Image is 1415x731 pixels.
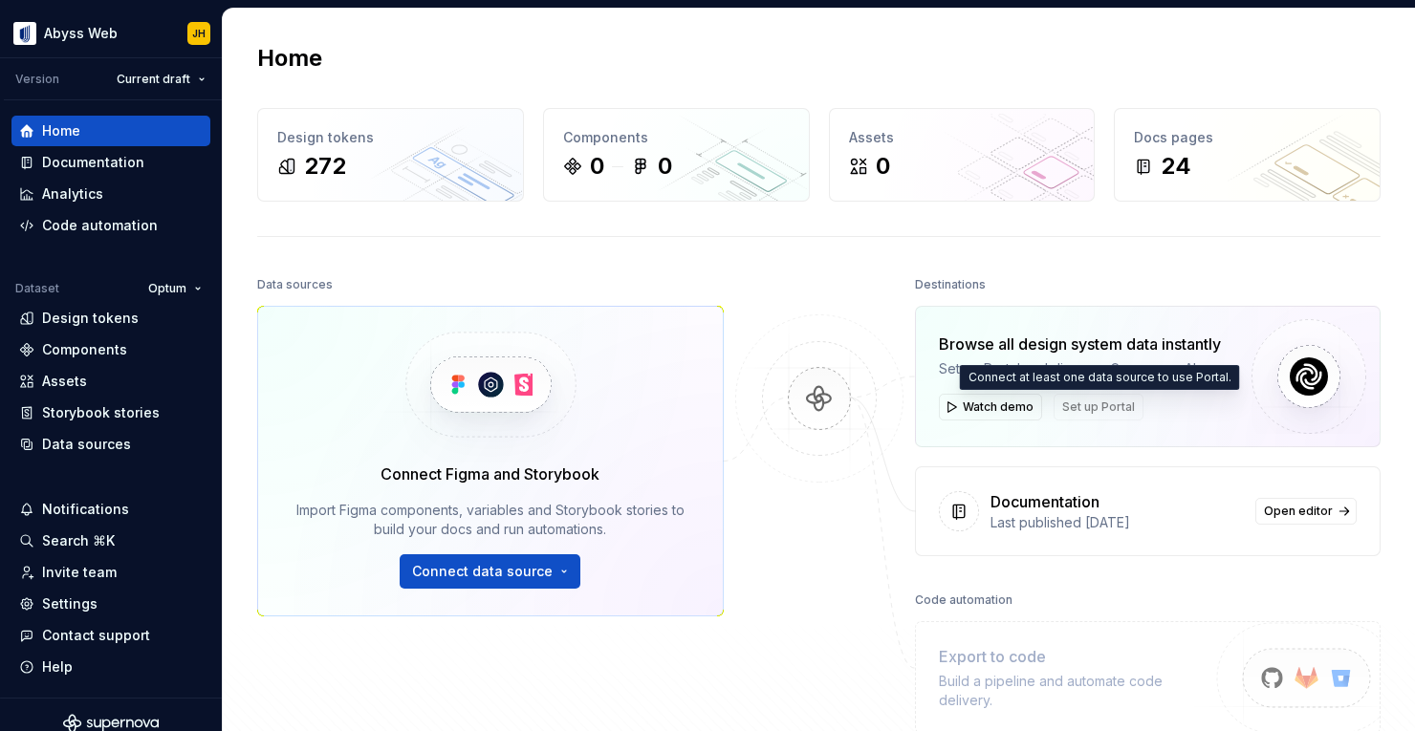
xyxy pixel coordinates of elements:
div: Build a pipeline and automate code delivery. [939,672,1220,710]
button: Abyss WebJH [4,12,218,54]
div: Home [42,121,80,140]
span: Connect data source [412,562,553,581]
a: Open editor [1255,498,1357,525]
div: Documentation [42,153,144,172]
div: Import Figma components, variables and Storybook stories to build your docs and run automations. [285,501,696,539]
a: Data sources [11,429,210,460]
a: Invite team [11,557,210,588]
div: Contact support [42,626,150,645]
div: Code automation [915,587,1012,613]
div: Assets [42,372,87,391]
a: Components [11,334,210,365]
div: Help [42,657,73,677]
div: 0 [658,151,672,182]
div: Data sources [257,271,333,298]
div: 0 [590,151,604,182]
img: 057bcc03-eeae-4063-b76a-c8b93ab4fd7a.png [13,22,36,45]
a: Design tokens [11,303,210,333]
button: Notifications [11,494,210,525]
div: 0 [876,151,890,182]
div: Destinations [915,271,986,298]
span: Open editor [1264,504,1333,519]
div: Browse all design system data instantly [939,333,1221,355]
div: Set up Portal and discover Supernova AI. [939,359,1221,378]
a: Code automation [11,210,210,241]
a: Components00 [543,108,810,202]
div: 272 [304,151,346,182]
h2: Home [257,43,322,74]
button: Optum [140,275,210,302]
span: Optum [148,281,186,296]
div: Design tokens [277,128,504,147]
div: 24 [1161,151,1191,182]
a: Settings [11,589,210,619]
div: Export to code [939,645,1220,668]
span: Watch demo [963,399,1034,415]
div: Invite team [42,563,117,582]
div: Dataset [15,281,59,296]
button: Current draft [108,66,214,93]
div: Connect at least one data source to use Portal. [960,365,1240,390]
div: Assets [849,128,1076,147]
a: Assets [11,366,210,397]
div: Settings [42,594,98,613]
div: Connect Figma and Storybook [381,462,599,485]
button: Help [11,652,210,682]
div: Data sources [42,435,131,454]
div: Docs pages [1134,128,1361,147]
div: Last published [DATE] [990,513,1245,532]
a: Design tokens272 [257,108,524,202]
button: Contact support [11,620,210,651]
div: Components [563,128,790,147]
a: Storybook stories [11,398,210,428]
div: Abyss Web [44,24,118,43]
div: Components [42,340,127,359]
a: Docs pages24 [1114,108,1381,202]
button: Search ⌘K [11,526,210,556]
button: Watch demo [939,394,1042,420]
a: Documentation [11,147,210,178]
div: Version [15,72,59,87]
div: Code automation [42,216,158,235]
a: Analytics [11,179,210,209]
div: Analytics [42,184,103,204]
div: Search ⌘K [42,531,115,550]
a: Home [11,116,210,146]
button: Connect data source [400,554,580,589]
span: Current draft [117,72,190,87]
a: Assets0 [829,108,1096,202]
div: Notifications [42,500,129,519]
div: Storybook stories [42,403,160,422]
div: Documentation [990,490,1099,513]
div: Design tokens [42,309,139,328]
div: JH [192,26,206,41]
